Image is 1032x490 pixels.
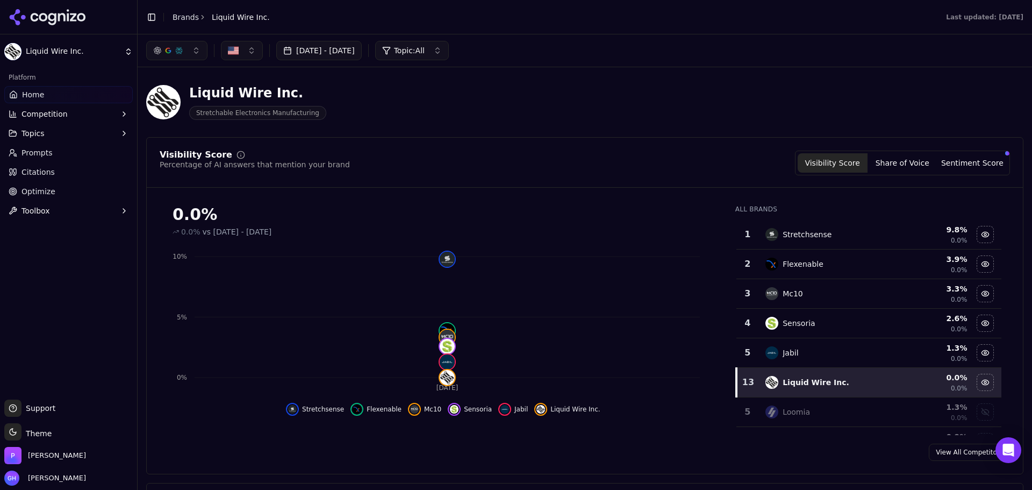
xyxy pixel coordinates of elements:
img: stretchsense [765,228,778,241]
span: 0.0% [951,414,967,422]
button: Show pragmatic semiconductor data [977,433,994,450]
tspan: 10% [173,253,187,260]
img: jabil [500,405,509,414]
img: US [228,45,239,56]
button: Hide liquid wire inc. data [534,403,600,416]
img: jabil [440,354,455,370]
button: Hide stretchsense data [286,403,344,416]
div: All Brands [735,205,1001,214]
span: Mc10 [424,405,441,414]
span: Toolbox [21,205,50,216]
div: 2 [741,258,755,271]
button: Hide mc10 data [977,285,994,302]
div: 5 [741,346,755,359]
span: Home [22,89,44,100]
span: Stretchable Electronics Manufacturing [189,106,326,120]
div: Platform [4,69,133,86]
tr: 13liquid wire inc.Liquid Wire Inc.0.0%0.0%Hide liquid wire inc. data [736,368,1001,397]
span: 0.0% [951,384,967,393]
img: flexenable [440,323,455,338]
div: Loomia [783,407,810,417]
button: Hide sensoria data [448,403,492,416]
div: 3.9 % [898,254,967,265]
span: Sensoria [464,405,492,414]
img: mc10 [765,287,778,300]
img: mc10 [440,330,455,345]
span: Prompts [21,147,53,158]
span: Competition [21,109,68,119]
tr: 2flexenableFlexenable3.9%0.0%Hide flexenable data [736,250,1001,279]
div: 0.9 % [898,431,967,442]
button: Open organization switcher [4,447,86,464]
a: View All Competitors [929,444,1010,461]
span: 0.0% [951,295,967,304]
span: [PERSON_NAME] [24,473,86,483]
a: Prompts [4,144,133,161]
tr: 4sensoriaSensoria2.6%0.0%Hide sensoria data [736,309,1001,338]
tr: 3mc10Mc103.3%0.0%Hide mc10 data [736,279,1001,309]
tr: 1stretchsenseStretchsense9.8%0.0%Hide stretchsense data [736,220,1001,250]
div: 1.3 % [898,402,967,413]
img: sensoria [440,339,455,354]
a: Home [4,86,133,103]
button: Share of Voice [868,153,937,173]
span: 0.0% [951,236,967,245]
nav: breadcrumb [173,12,270,23]
div: Flexenable [783,259,823,269]
button: Hide flexenable data [977,255,994,273]
div: 9.8 % [898,224,967,235]
button: Hide mc10 data [408,403,441,416]
img: flexenable [765,258,778,271]
span: Stretchsense [302,405,344,414]
a: Brands [173,13,199,22]
div: Percentage of AI answers that mention your brand [160,159,350,170]
button: Hide stretchsense data [977,226,994,243]
a: Citations [4,164,133,181]
div: 3.3 % [898,283,967,294]
button: Hide sensoria data [977,315,994,332]
img: stretchsense [440,252,455,267]
span: Topics [21,128,45,139]
img: flexenable [353,405,361,414]
div: 2.6 % [898,313,967,324]
span: 0.0% [951,325,967,333]
img: jabil [765,346,778,359]
span: 0.0% [951,354,967,363]
button: Topics [4,125,133,142]
div: 1.3 % [898,343,967,353]
span: Citations [21,167,55,177]
tspan: 5% [177,314,187,321]
div: Visibility Score [160,151,232,159]
span: Perrill [28,451,86,460]
button: Hide flexenable data [350,403,402,416]
span: 0.0% [181,226,200,237]
button: [DATE] - [DATE] [276,41,362,60]
span: 0.0% [951,266,967,274]
div: Liquid Wire Inc. [783,377,849,388]
span: Theme [21,429,52,438]
img: loomia [765,406,778,418]
button: Competition [4,105,133,123]
span: Optimize [21,186,55,197]
img: Grace Hallen [4,471,19,486]
div: 3 [741,287,755,300]
span: Topic: All [394,45,425,56]
img: liquid wire inc. [536,405,545,414]
div: Sensoria [783,318,815,329]
img: Liquid Wire Inc. [146,85,181,119]
span: vs [DATE] - [DATE] [203,226,272,237]
img: liquid wire inc. [440,370,455,385]
span: Jabil [514,405,528,414]
tr: 0.9%Show pragmatic semiconductor data [736,427,1001,457]
img: Liquid Wire Inc. [4,43,21,60]
tr: 5loomiaLoomia1.3%0.0%Show loomia data [736,397,1001,427]
tspan: 0% [177,374,187,381]
div: Liquid Wire Inc. [189,84,326,102]
button: Show loomia data [977,403,994,421]
button: Hide liquid wire inc. data [977,374,994,391]
img: Perrill [4,447,21,464]
img: mc10 [410,405,419,414]
button: Toolbox [4,202,133,219]
button: Visibility Score [798,153,868,173]
span: Flexenable [367,405,402,414]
